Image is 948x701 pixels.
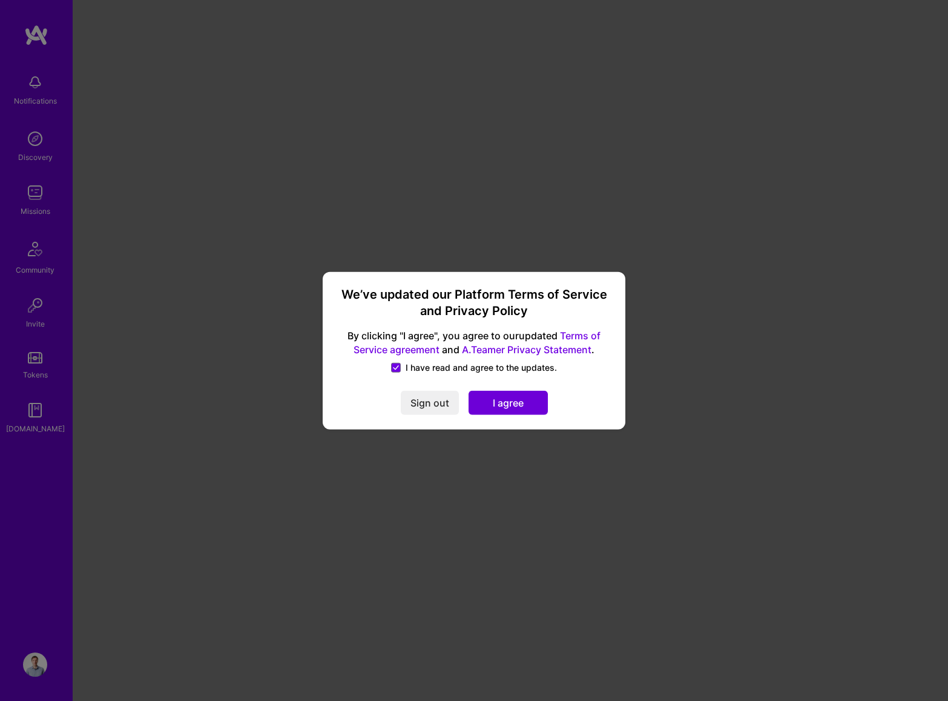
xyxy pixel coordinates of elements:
button: Sign out [401,391,459,415]
span: By clicking "I agree", you agree to our updated and . [337,329,611,357]
a: A.Teamer Privacy Statement [462,344,591,356]
h3: We’ve updated our Platform Terms of Service and Privacy Policy [337,286,611,319]
span: I have read and agree to the updates. [406,362,557,374]
a: Terms of Service agreement [354,330,601,356]
button: I agree [469,391,548,415]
